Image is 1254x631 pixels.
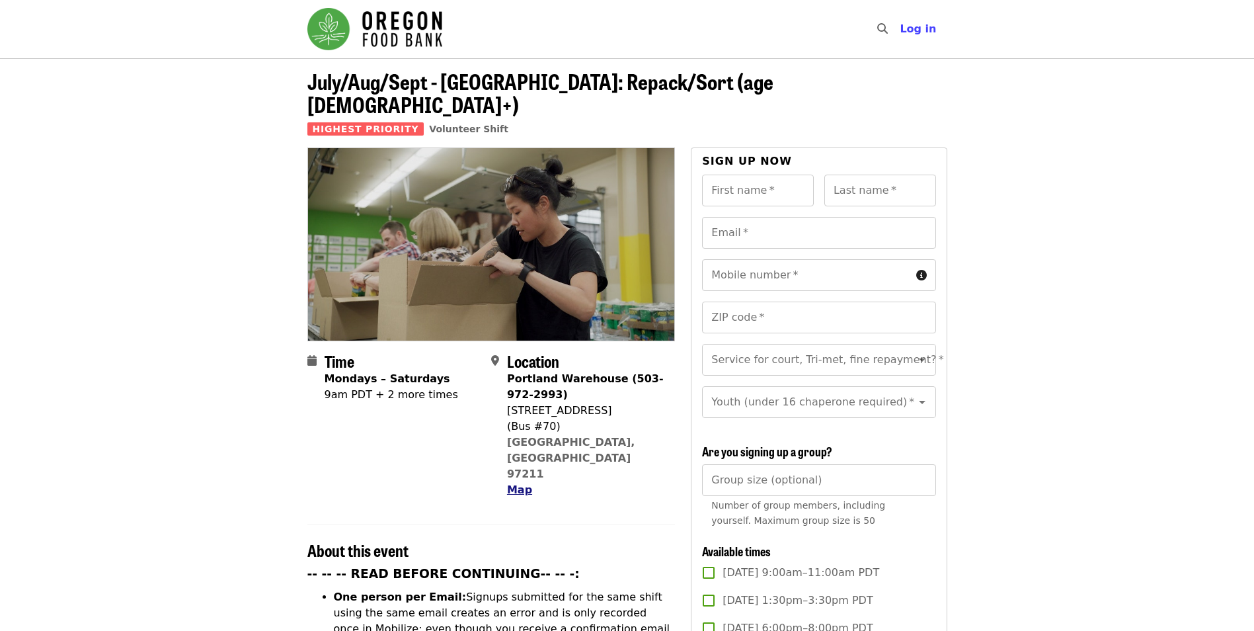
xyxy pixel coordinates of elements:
i: search icon [877,22,888,35]
span: Available times [702,542,771,560]
strong: One person per Email: [334,591,467,603]
input: Last name [824,175,936,206]
div: 9am PDT + 2 more times [325,387,458,403]
a: Volunteer Shift [429,124,508,134]
i: calendar icon [307,355,317,367]
input: First name [702,175,814,206]
strong: Mondays – Saturdays [325,372,450,385]
span: Time [325,349,354,372]
div: (Bus #70) [507,419,664,435]
input: Mobile number [702,259,910,291]
div: [STREET_ADDRESS] [507,403,664,419]
button: Map [507,482,532,498]
img: Oregon Food Bank - Home [307,8,442,50]
input: Email [702,217,935,249]
span: Are you signing up a group? [702,442,832,460]
button: Log in [889,16,947,42]
input: [object Object] [702,464,935,496]
strong: Portland Warehouse (503-972-2993) [507,372,664,401]
input: ZIP code [702,302,935,333]
input: Search [896,13,906,45]
button: Open [913,351,931,369]
a: [GEOGRAPHIC_DATA], [GEOGRAPHIC_DATA] 97211 [507,436,635,480]
span: Location [507,349,559,372]
span: Number of group members, including yourself. Maximum group size is 50 [711,500,885,526]
span: Sign up now [702,155,792,167]
span: Log in [900,22,936,35]
span: [DATE] 9:00am–11:00am PDT [723,565,879,581]
button: Open [913,393,931,411]
span: [DATE] 1:30pm–3:30pm PDT [723,593,873,609]
img: July/Aug/Sept - Portland: Repack/Sort (age 8+) organized by Oregon Food Bank [308,148,675,340]
span: July/Aug/Sept - [GEOGRAPHIC_DATA]: Repack/Sort (age [DEMOGRAPHIC_DATA]+) [307,65,773,120]
i: map-marker-alt icon [491,355,499,367]
strong: -- -- -- READ BEFORE CONTINUING-- -- -: [307,567,580,581]
i: circle-info icon [916,269,927,282]
span: About this event [307,538,409,562]
span: Map [507,484,532,496]
span: Highest Priority [307,122,424,136]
